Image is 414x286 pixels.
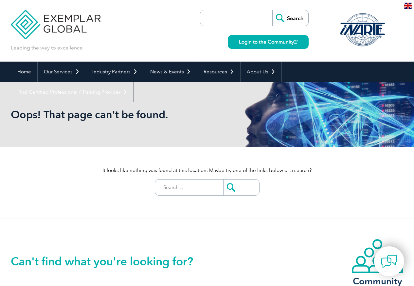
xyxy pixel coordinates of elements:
h1: Oops! That page can't be found. [11,108,262,121]
a: Industry Partners [86,62,144,82]
a: Resources [197,62,240,82]
a: Home [11,62,37,82]
a: About Us [241,62,281,82]
h3: Community [351,277,404,285]
img: en [404,3,412,9]
input: Search [272,10,308,26]
a: News & Events [144,62,197,82]
input: Submit [223,180,259,195]
img: icon-community.webp [351,238,404,274]
img: open_square.png [294,40,297,44]
a: Find Certified Professional / Training Provider [11,82,134,102]
a: Community [351,238,404,285]
img: contact-chat.png [381,253,397,270]
a: Login to the Community [228,35,309,49]
a: Our Services [38,62,86,82]
h2: Can't find what you're looking for? [11,256,207,267]
p: Leading the way to excellence [11,44,82,51]
p: It looks like nothing was found at this location. Maybe try one of the links below or a search? [11,167,404,174]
